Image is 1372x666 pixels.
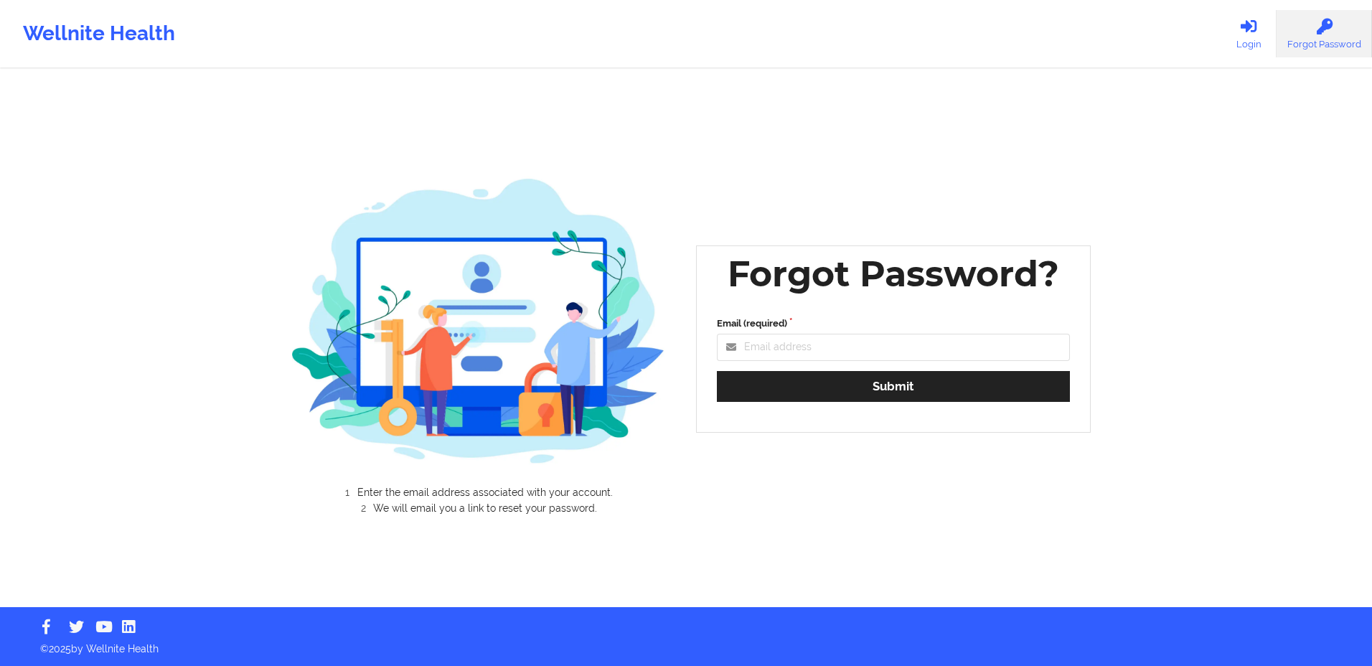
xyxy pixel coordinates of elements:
[1221,10,1277,57] a: Login
[717,371,1070,402] button: Submit
[304,487,666,500] li: Enter the email address associated with your account.
[728,251,1059,296] div: Forgot Password?
[717,316,1070,331] label: Email (required)
[717,334,1070,361] input: Email address
[1277,10,1372,57] a: Forgot Password
[30,632,1342,656] p: © 2025 by Wellnite Health
[292,164,667,477] img: wellnite-forgot-password-hero_200.d80a7247.jpg
[304,500,666,514] li: We will email you a link to reset your password.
